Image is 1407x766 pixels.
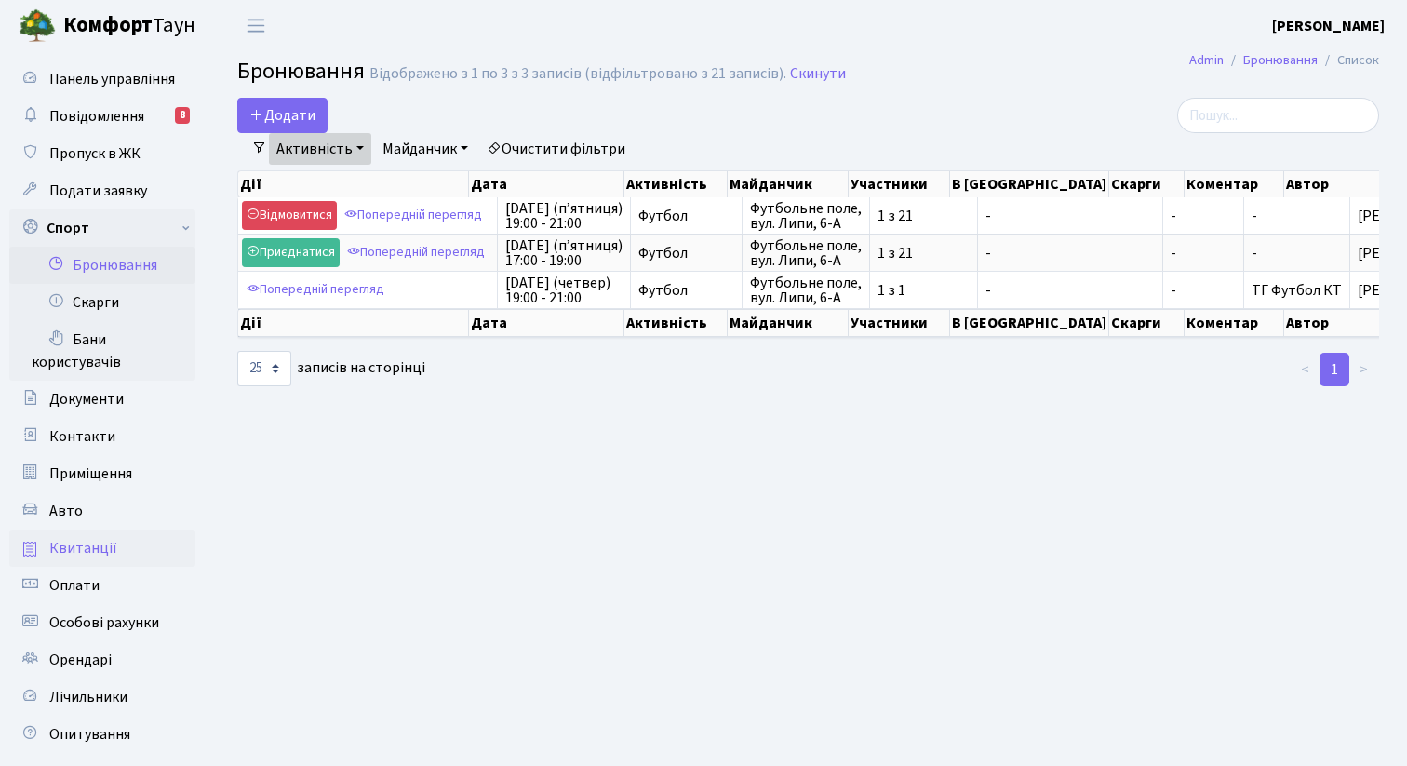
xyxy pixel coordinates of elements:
span: ТГ Футбол КТ [1252,280,1342,301]
li: Список [1318,50,1379,71]
select: записів на сторінці [237,351,291,386]
span: Бронювання [237,55,365,87]
a: Бронювання [1243,50,1318,70]
span: - [1171,246,1236,261]
a: 1 [1320,353,1349,386]
b: [PERSON_NAME] [1272,16,1385,36]
span: Подати заявку [49,181,147,201]
a: Подати заявку [9,172,195,209]
th: Участники [849,171,949,197]
span: Футбольне поле, вул. Липи, 6-А [750,201,862,231]
span: Особові рахунки [49,612,159,633]
span: Таун [63,10,195,42]
a: Приміщення [9,455,195,492]
nav: breadcrumb [1161,41,1407,80]
span: Орендарі [49,650,112,670]
th: Скарги [1109,171,1186,197]
a: Документи [9,381,195,418]
a: Особові рахунки [9,604,195,641]
a: Скинути [790,65,846,83]
th: В [GEOGRAPHIC_DATA] [950,309,1109,337]
span: Футбольне поле, вул. Липи, 6-А [750,238,862,268]
a: Опитування [9,716,195,753]
span: Оплати [49,575,100,596]
span: Приміщення [49,464,132,484]
img: logo.png [19,7,56,45]
span: - [1252,243,1257,263]
span: - [1252,206,1257,226]
div: Відображено з 1 по 3 з 3 записів (відфільтровано з 21 записів). [369,65,786,83]
span: - [1171,283,1236,298]
th: В [GEOGRAPHIC_DATA] [950,171,1109,197]
span: Панель управління [49,69,175,89]
th: Дата [469,171,623,197]
span: Футбол [638,208,734,223]
th: Майданчик [728,309,849,337]
th: Майданчик [728,171,849,197]
span: 1 з 21 [878,246,970,261]
a: Орендарі [9,641,195,679]
th: Коментар [1185,171,1284,197]
a: Бронювання [9,247,195,284]
th: Дата [469,309,623,337]
div: 8 [175,107,190,124]
span: [DATE] (п’ятниця) 17:00 - 19:00 [505,238,623,268]
span: Квитанції [49,538,117,558]
a: Попередній перегляд [342,238,489,267]
span: [DATE] (п’ятниця) 19:00 - 21:00 [505,201,623,231]
a: Квитанції [9,530,195,567]
span: - [985,283,1155,298]
a: Приєднатися [242,238,340,267]
a: Майданчик [375,133,476,165]
span: Контакти [49,426,115,447]
span: - [985,208,1155,223]
th: Участники [849,309,949,337]
span: Пропуск в ЖК [49,143,141,164]
span: 1 з 21 [878,208,970,223]
a: Лічильники [9,679,195,716]
b: Комфорт [63,10,153,40]
span: Футбол [638,246,734,261]
a: Відмовитися [242,201,337,230]
a: Скарги [9,284,195,321]
label: записів на сторінці [237,351,425,386]
button: Додати [237,98,328,133]
th: Дії [238,309,469,337]
a: Спорт [9,209,195,247]
a: Активність [269,133,371,165]
span: 1 з 1 [878,283,970,298]
a: Панель управління [9,60,195,98]
span: Опитування [49,724,130,745]
th: Дії [238,171,469,197]
th: Скарги [1109,309,1186,337]
th: Активність [624,309,728,337]
th: Активність [624,171,728,197]
a: Контакти [9,418,195,455]
button: Переключити навігацію [233,10,279,41]
span: Лічильники [49,687,127,707]
a: Пропуск в ЖК [9,135,195,172]
span: Повідомлення [49,106,144,127]
a: Попередній перегляд [340,201,487,230]
span: Авто [49,501,83,521]
a: [PERSON_NAME] [1272,15,1385,37]
span: [DATE] (четвер) 19:00 - 21:00 [505,275,623,305]
span: Документи [49,389,124,410]
a: Повідомлення8 [9,98,195,135]
input: Пошук... [1177,98,1379,133]
a: Очистити фільтри [479,133,633,165]
a: Admin [1189,50,1224,70]
span: - [985,246,1155,261]
a: Авто [9,492,195,530]
a: Попередній перегляд [242,275,389,304]
th: Коментар [1185,309,1284,337]
span: Футбольне поле, вул. Липи, 6-А [750,275,862,305]
span: Футбол [638,283,734,298]
a: Бани користувачів [9,321,195,381]
a: Оплати [9,567,195,604]
span: - [1171,208,1236,223]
